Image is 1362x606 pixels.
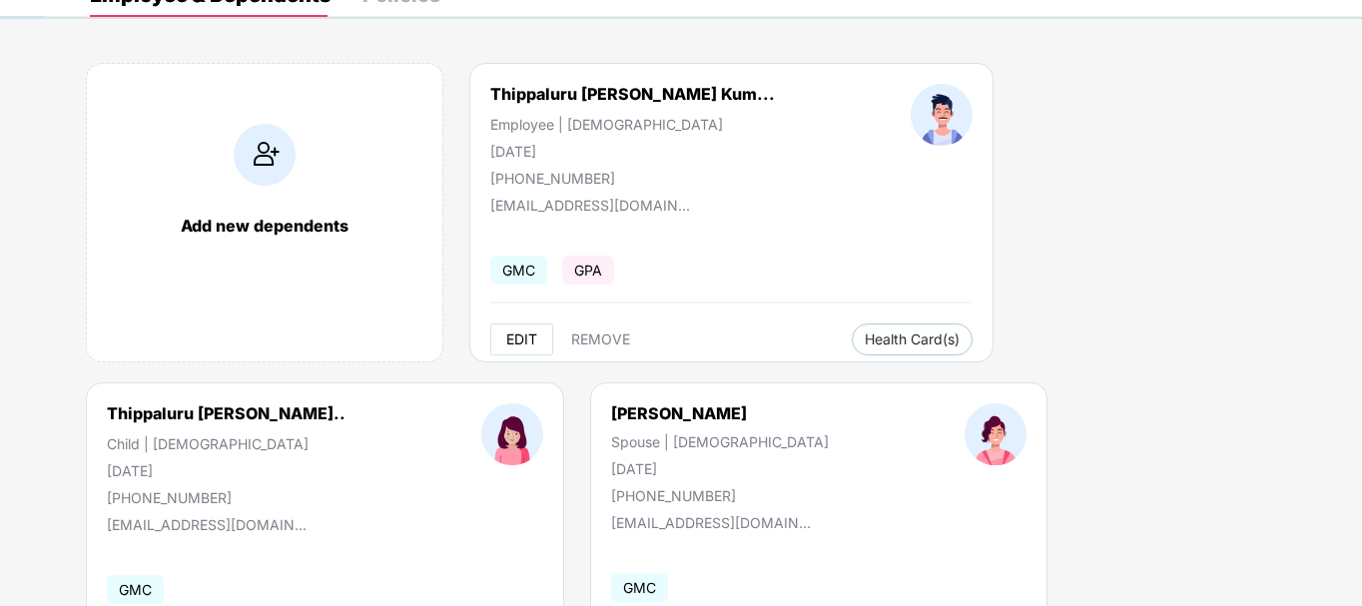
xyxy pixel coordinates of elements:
[107,216,422,236] div: Add new dependents
[107,489,345,506] div: [PHONE_NUMBER]
[965,403,1026,465] img: profileImage
[611,403,829,423] div: [PERSON_NAME]
[911,84,973,146] img: profileImage
[562,256,614,285] span: GPA
[555,323,646,355] button: REMOVE
[852,323,973,355] button: Health Card(s)
[107,462,345,479] div: [DATE]
[490,143,775,160] div: [DATE]
[490,197,690,214] div: [EMAIL_ADDRESS][DOMAIN_NAME]
[490,170,775,187] div: [PHONE_NUMBER]
[611,433,829,450] div: Spouse | [DEMOGRAPHIC_DATA]
[107,403,345,423] div: Thippaluru [PERSON_NAME]..
[571,331,630,347] span: REMOVE
[611,487,829,504] div: [PHONE_NUMBER]
[107,435,345,452] div: Child | [DEMOGRAPHIC_DATA]
[490,84,775,104] div: Thippaluru [PERSON_NAME] Kum...
[490,256,547,285] span: GMC
[611,514,811,531] div: [EMAIL_ADDRESS][DOMAIN_NAME]
[611,573,668,602] span: GMC
[107,575,164,604] span: GMC
[506,331,537,347] span: EDIT
[481,403,543,465] img: profileImage
[490,116,775,133] div: Employee | [DEMOGRAPHIC_DATA]
[611,460,829,477] div: [DATE]
[865,334,960,344] span: Health Card(s)
[490,323,553,355] button: EDIT
[234,124,296,186] img: addIcon
[107,516,307,533] div: [EMAIL_ADDRESS][DOMAIN_NAME]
